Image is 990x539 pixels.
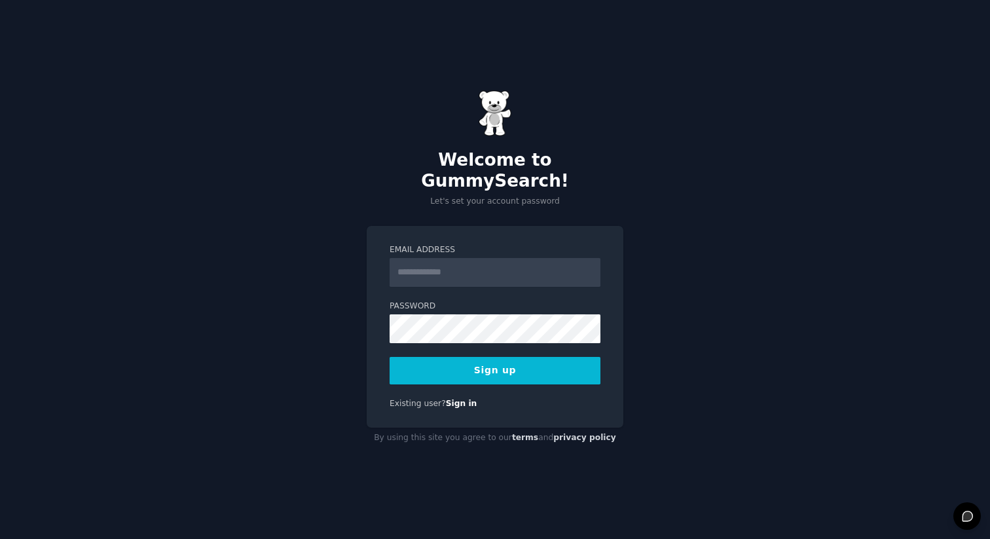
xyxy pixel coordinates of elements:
a: Sign in [446,399,477,408]
h2: Welcome to GummySearch! [367,150,623,191]
p: Let's set your account password [367,196,623,208]
label: Email Address [390,244,600,256]
span: Existing user? [390,399,446,408]
a: privacy policy [553,433,616,442]
a: terms [512,433,538,442]
img: Gummy Bear [479,90,511,136]
button: Sign up [390,357,600,384]
label: Password [390,301,600,312]
div: By using this site you agree to our and [367,428,623,449]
